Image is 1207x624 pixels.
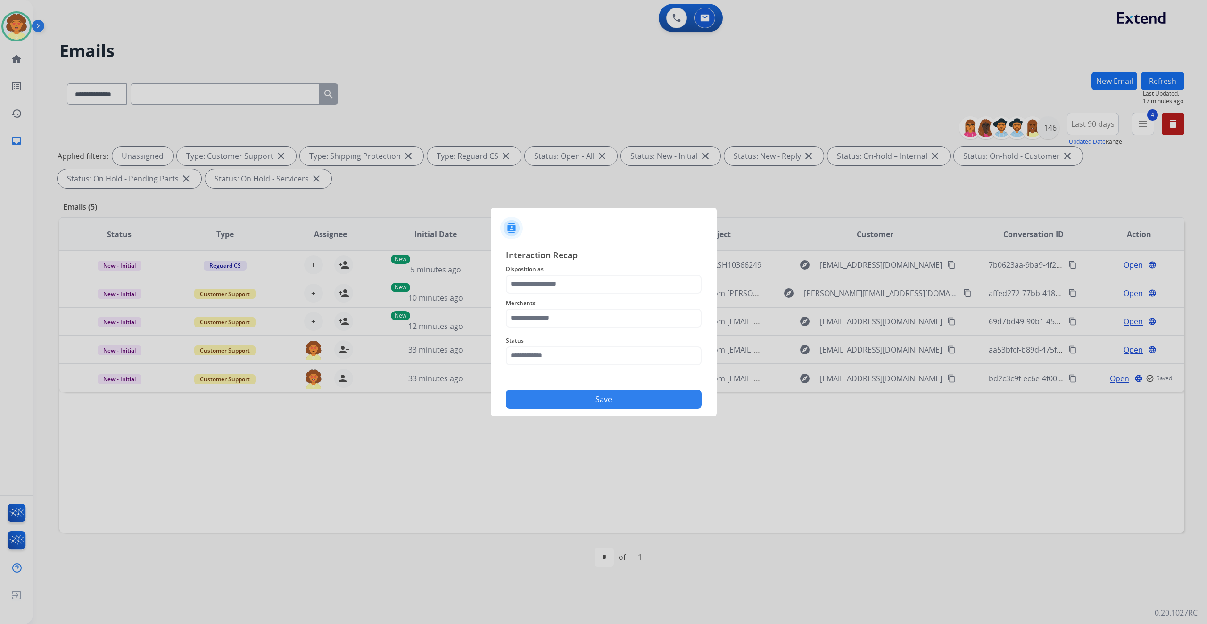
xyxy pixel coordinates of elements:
[500,217,523,239] img: contactIcon
[506,335,702,346] span: Status
[506,263,702,275] span: Disposition as
[506,390,702,409] button: Save
[506,248,702,263] span: Interaction Recap
[1155,607,1198,618] p: 0.20.1027RC
[506,297,702,309] span: Merchants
